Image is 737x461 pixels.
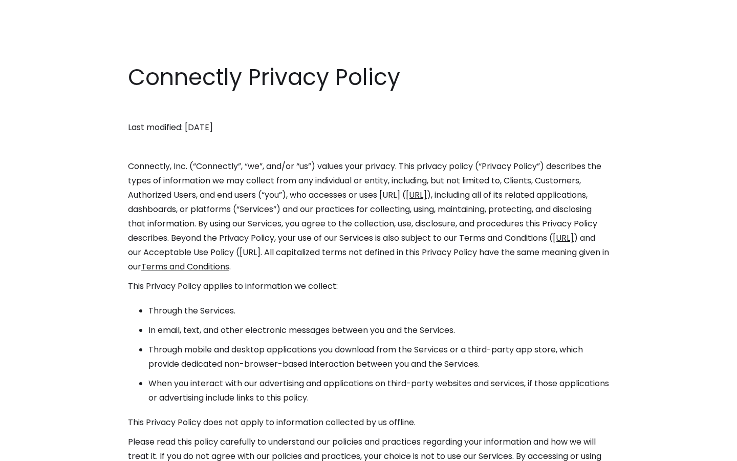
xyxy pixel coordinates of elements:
[128,279,609,294] p: This Privacy Policy applies to information we collect:
[128,61,609,93] h1: Connectly Privacy Policy
[128,120,609,135] p: Last modified: [DATE]
[128,159,609,274] p: Connectly, Inc. (“Connectly”, “we”, and/or “us”) values your privacy. This privacy policy (“Priva...
[128,101,609,115] p: ‍
[148,304,609,318] li: Through the Services.
[128,415,609,430] p: This Privacy Policy does not apply to information collected by us offline.
[10,442,61,457] aside: Language selected: English
[148,343,609,371] li: Through mobile and desktop applications you download from the Services or a third-party app store...
[553,232,574,244] a: [URL]
[148,323,609,338] li: In email, text, and other electronic messages between you and the Services.
[141,261,229,273] a: Terms and Conditions
[406,189,427,201] a: [URL]
[128,140,609,154] p: ‍
[20,443,61,457] ul: Language list
[148,376,609,405] li: When you interact with our advertising and applications on third-party websites and services, if ...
